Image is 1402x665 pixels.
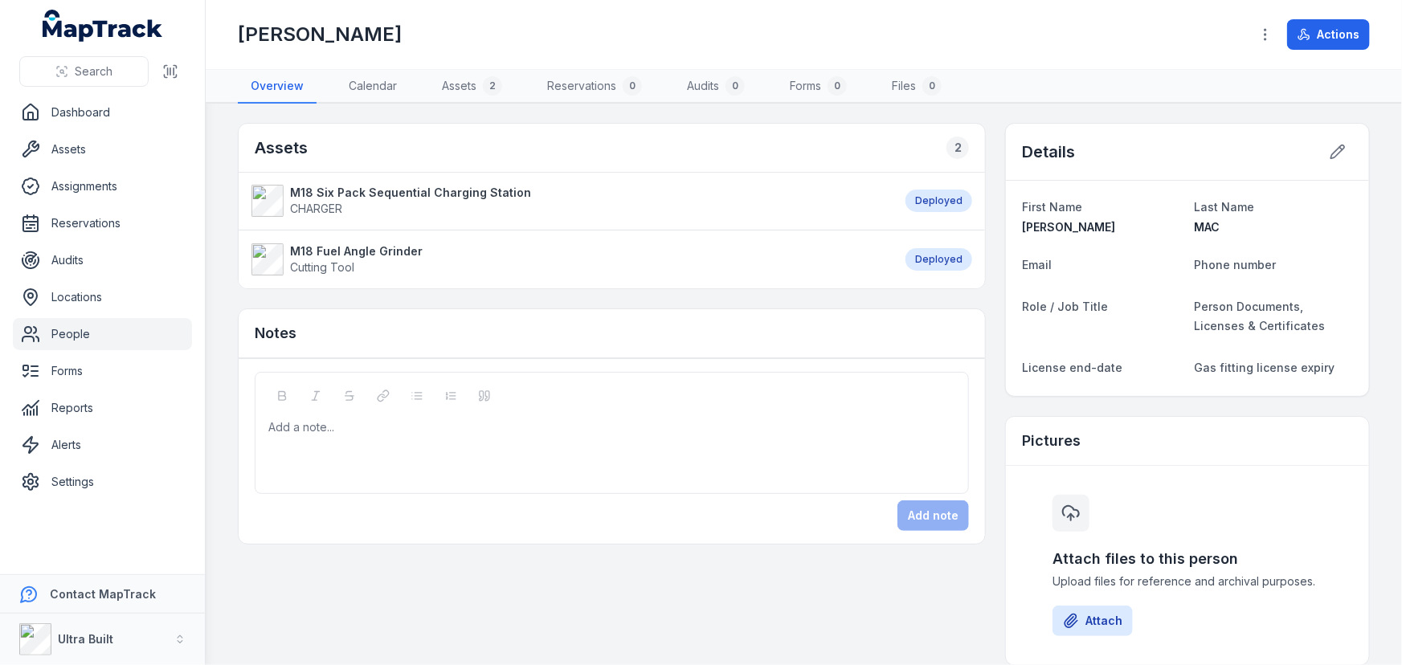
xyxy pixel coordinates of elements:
[290,185,531,201] strong: M18 Six Pack Sequential Charging Station
[43,10,163,42] a: MapTrack
[58,632,113,646] strong: Ultra Built
[828,76,847,96] div: 0
[13,355,192,387] a: Forms
[238,22,402,47] h1: [PERSON_NAME]
[13,318,192,350] a: People
[1287,19,1370,50] button: Actions
[19,56,149,87] button: Search
[336,70,410,104] a: Calendar
[483,76,502,96] div: 2
[13,392,192,424] a: Reports
[1022,141,1075,163] h2: Details
[946,137,969,159] div: 2
[238,70,317,104] a: Overview
[255,137,308,159] h2: Assets
[1194,200,1254,214] span: Last Name
[251,243,889,275] a: M18 Fuel Angle GrinderCutting Tool
[1022,200,1082,214] span: First Name
[1053,606,1133,636] button: Attach
[13,96,192,129] a: Dashboard
[1053,573,1322,590] span: Upload files for reference and archival purposes.
[13,429,192,461] a: Alerts
[879,70,954,104] a: Files0
[1022,361,1122,374] span: License end-date
[13,133,192,165] a: Assets
[905,190,972,212] div: Deployed
[1022,430,1081,452] h3: Pictures
[13,281,192,313] a: Locations
[1194,220,1220,234] span: MAC
[922,76,942,96] div: 0
[1022,258,1052,271] span: Email
[623,76,642,96] div: 0
[255,322,296,345] h3: Notes
[777,70,860,104] a: Forms0
[13,170,192,202] a: Assignments
[1053,548,1322,570] h3: Attach files to this person
[726,76,745,96] div: 0
[290,260,354,274] span: Cutting Tool
[534,70,655,104] a: Reservations0
[1022,300,1108,313] span: Role / Job Title
[290,202,342,215] span: CHARGER
[1194,258,1276,271] span: Phone number
[429,70,515,104] a: Assets2
[13,244,192,276] a: Audits
[1194,361,1335,374] span: Gas fitting license expiry
[1022,220,1115,234] span: [PERSON_NAME]
[13,466,192,498] a: Settings
[1194,300,1325,332] span: Person Documents, Licenses & Certificates
[50,587,156,601] strong: Contact MapTrack
[251,185,889,217] a: M18 Six Pack Sequential Charging StationCHARGER
[75,63,112,80] span: Search
[13,207,192,239] a: Reservations
[905,248,972,271] div: Deployed
[674,70,758,104] a: Audits0
[290,243,423,259] strong: M18 Fuel Angle Grinder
